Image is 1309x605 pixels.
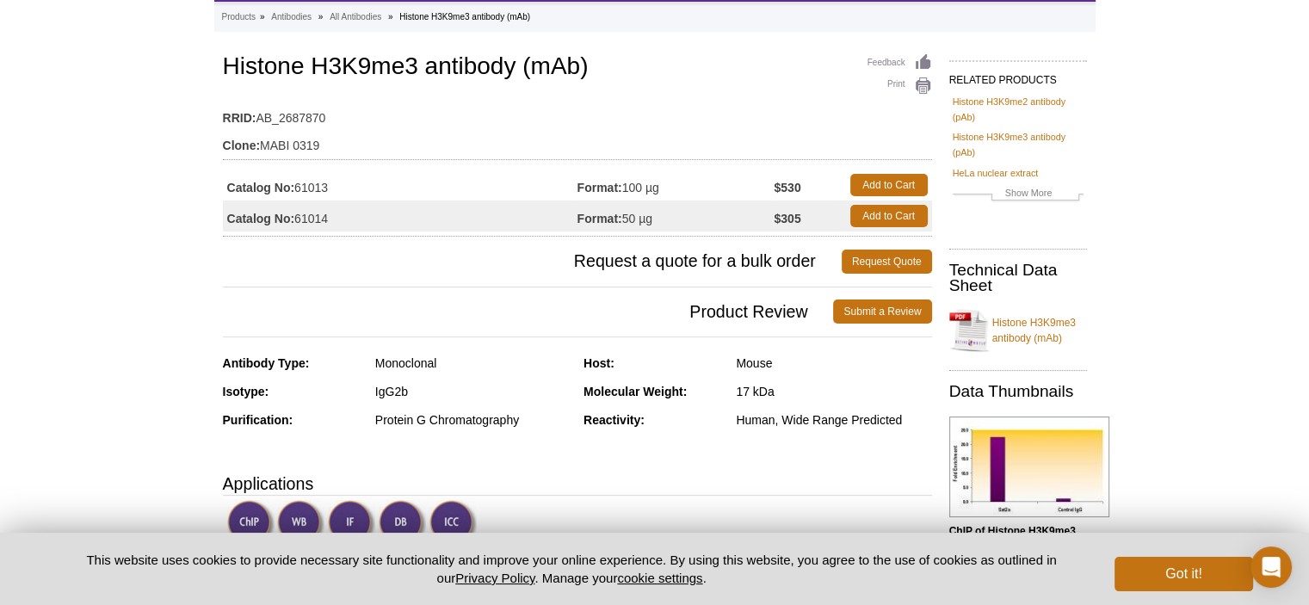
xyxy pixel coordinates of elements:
strong: Format: [577,211,622,226]
img: Immunofluorescence Validated [328,500,375,547]
a: Feedback [868,53,932,72]
td: 61014 [223,201,577,232]
p: This website uses cookies to provide necessary site functionality and improve your online experie... [57,551,1087,587]
img: ChIP Validated [227,500,275,547]
a: Privacy Policy [455,571,534,585]
p: (Click image to enlarge and see details.) [949,523,1087,585]
strong: Molecular Weight: [583,385,687,398]
li: » [318,12,324,22]
strong: Catalog No: [227,211,295,226]
div: Monoclonal [375,355,571,371]
h2: RELATED PRODUCTS [949,60,1087,91]
div: Protein G Chromatography [375,412,571,428]
a: Add to Cart [850,205,928,227]
a: HeLa nuclear extract [953,165,1039,181]
li: » [388,12,393,22]
a: Products [222,9,256,25]
img: Immunocytochemistry Validated [429,500,477,547]
td: AB_2687870 [223,100,932,127]
span: Request a quote for a bulk order [223,250,842,274]
img: Western Blot Validated [277,500,324,547]
li: » [260,12,265,22]
li: Histone H3K9me3 antibody (mAb) [399,12,530,22]
strong: $530 [774,180,800,195]
b: ChIP of Histone H3K9me3 mAb. [949,525,1076,553]
strong: RRID: [223,110,256,126]
strong: Antibody Type: [223,356,310,370]
a: Histone H3K9me3 antibody (pAb) [953,129,1084,160]
a: Show More [953,185,1084,205]
div: IgG2b [375,384,571,399]
td: 100 µg [577,170,775,201]
td: 61013 [223,170,577,201]
a: Add to Cart [850,174,928,196]
div: Open Intercom Messenger [1250,546,1292,588]
img: Dot Blot Validated [379,500,426,547]
strong: $305 [774,211,800,226]
a: Request Quote [842,250,932,274]
h2: Data Thumbnails [949,384,1087,399]
button: Got it! [1115,557,1252,591]
strong: Host: [583,356,614,370]
a: Print [868,77,932,96]
td: 50 µg [577,201,775,232]
div: Mouse [736,355,931,371]
div: 17 kDa [736,384,931,399]
strong: Format: [577,180,622,195]
strong: Purification: [223,413,293,427]
strong: Isotype: [223,385,269,398]
strong: Catalog No: [227,180,295,195]
a: Antibodies [271,9,312,25]
strong: Reactivity: [583,413,645,427]
a: All Antibodies [330,9,381,25]
img: Histone H3K9me3 antibody (mAb) tested by ChIP. [949,417,1109,517]
a: Histone H3K9me3 antibody (mAb) [949,305,1087,356]
h3: Applications [223,471,932,497]
span: Product Review [223,299,834,324]
strong: Clone: [223,138,261,153]
h2: Technical Data Sheet [949,262,1087,293]
h1: Histone H3K9me3 antibody (mAb) [223,53,932,83]
div: Human, Wide Range Predicted [736,412,931,428]
button: cookie settings [617,571,702,585]
a: Submit a Review [833,299,931,324]
a: Histone H3K9me2 antibody (pAb) [953,94,1084,125]
td: MABI 0319 [223,127,932,155]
